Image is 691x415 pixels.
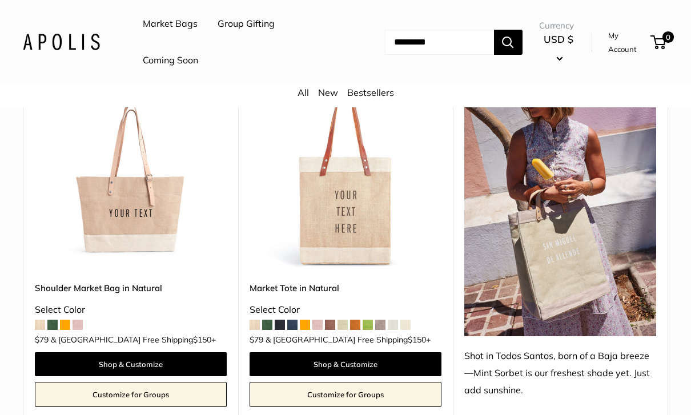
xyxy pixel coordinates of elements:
[250,78,441,270] img: description_Make it yours with custom printed text.
[250,78,441,270] a: description_Make it yours with custom printed text.description_The Original Market bag in its 4 n...
[318,87,338,98] a: New
[35,382,227,407] a: Customize for Groups
[35,352,227,376] a: Shop & Customize
[408,335,426,345] span: $150
[464,348,656,399] div: Shot in Todos Santos, born of a Baja breeze—Mint Sorbet is our freshest shade yet. Just add sunsh...
[539,30,578,67] button: USD $
[35,281,227,295] a: Shoulder Market Bag in Natural
[35,78,227,270] img: Shoulder Market Bag in Natural
[35,301,227,319] div: Select Color
[35,78,227,270] a: Shoulder Market Bag in NaturalShoulder Market Bag in Natural
[652,35,666,49] a: 0
[193,335,211,345] span: $150
[266,336,431,344] span: & [GEOGRAPHIC_DATA] Free Shipping +
[143,52,198,69] a: Coming Soon
[494,30,523,55] button: Search
[662,31,674,43] span: 0
[35,335,49,345] span: $79
[464,78,656,336] img: Shot in Todos Santos, born of a Baja breeze—Mint Sorbet is our freshest shade yet. Just add sunsh...
[218,15,275,33] a: Group Gifting
[250,281,441,295] a: Market Tote in Natural
[298,87,309,98] a: All
[51,336,216,344] span: & [GEOGRAPHIC_DATA] Free Shipping +
[250,352,441,376] a: Shop & Customize
[608,29,646,57] a: My Account
[250,382,441,407] a: Customize for Groups
[347,87,394,98] a: Bestsellers
[143,15,198,33] a: Market Bags
[385,30,494,55] input: Search...
[539,18,578,34] span: Currency
[250,335,263,345] span: $79
[250,301,441,319] div: Select Color
[544,33,573,45] span: USD $
[23,34,100,50] img: Apolis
